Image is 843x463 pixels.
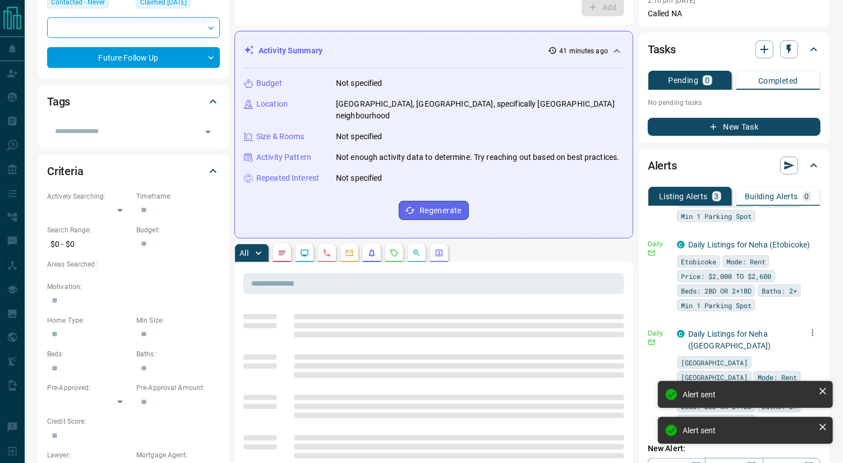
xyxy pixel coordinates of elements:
[200,124,216,140] button: Open
[726,256,766,267] span: Mode: Rent
[435,249,444,258] svg: Agent Actions
[47,191,131,201] p: Actively Searching:
[399,201,469,220] button: Regenerate
[648,157,677,175] h2: Alerts
[648,36,821,63] div: Tasks
[648,8,821,20] p: Called NA
[47,88,220,115] div: Tags
[758,372,797,383] span: Mode: Rent
[648,239,670,249] p: Daily
[136,225,220,235] p: Budget:
[300,249,309,258] svg: Lead Browsing Activity
[336,172,383,184] p: Not specified
[559,46,608,56] p: 41 minutes ago
[648,338,656,346] svg: Email
[136,191,220,201] p: Timeframe:
[47,47,220,68] div: Future Follow Up
[47,383,131,393] p: Pre-Approved:
[336,152,620,163] p: Not enough activity data to determine. Try reaching out based on best practices.
[677,241,685,249] div: condos.ca
[259,45,323,57] p: Activity Summary
[412,249,421,258] svg: Opportunities
[745,192,798,200] p: Building Alerts
[648,249,656,257] svg: Email
[47,235,131,254] p: $0 - $0
[715,192,719,200] p: 3
[681,372,748,383] span: [GEOGRAPHIC_DATA]
[47,259,220,269] p: Areas Searched:
[705,76,710,84] p: 0
[256,152,311,163] p: Activity Pattern
[681,357,748,368] span: [GEOGRAPHIC_DATA]
[688,240,810,249] a: Daily Listings for Neha (Etobicoke)
[47,158,220,185] div: Criteria
[136,349,220,359] p: Baths:
[136,315,220,326] p: Min Size:
[136,383,220,393] p: Pre-Approval Amount:
[336,98,624,122] p: [GEOGRAPHIC_DATA], [GEOGRAPHIC_DATA], specifically [GEOGRAPHIC_DATA] neighbourhood
[648,328,670,338] p: Daily
[336,77,383,89] p: Not specified
[758,77,798,85] p: Completed
[677,330,685,338] div: condos.ca
[648,443,821,455] p: New Alert:
[336,131,383,143] p: Not specified
[681,300,752,311] span: Min 1 Parking Spot
[681,256,716,267] span: Etobicoke
[47,162,84,180] h2: Criteria
[47,416,220,427] p: Credit Score:
[681,271,771,282] span: Price: $2,000 TO $2,600
[648,118,821,136] button: New Task
[683,426,814,435] div: Alert sent
[345,249,354,258] svg: Emails
[323,249,331,258] svg: Calls
[805,192,809,200] p: 0
[256,172,319,184] p: Repeated Interest
[136,450,220,460] p: Mortgage Agent:
[47,93,70,111] h2: Tags
[47,315,131,326] p: Home Type:
[648,152,821,179] div: Alerts
[47,349,131,359] p: Beds:
[390,249,399,258] svg: Requests
[239,249,248,257] p: All
[256,77,282,89] p: Budget
[668,76,698,84] p: Pending
[47,450,131,460] p: Lawyer:
[648,94,821,111] p: No pending tasks
[244,40,624,61] div: Activity Summary41 minutes ago
[47,282,220,292] p: Motivation:
[278,249,287,258] svg: Notes
[688,329,771,350] a: Daily Listings for Neha ([GEOGRAPHIC_DATA])
[683,390,814,399] div: Alert sent
[648,40,676,58] h2: Tasks
[367,249,376,258] svg: Listing Alerts
[762,285,797,296] span: Baths: 2+
[47,225,131,235] p: Search Range:
[256,131,305,143] p: Size & Rooms
[681,285,752,296] span: Beds: 2BD OR 2+1BD
[681,210,752,222] span: Min 1 Parking Spot
[659,192,708,200] p: Listing Alerts
[256,98,288,110] p: Location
